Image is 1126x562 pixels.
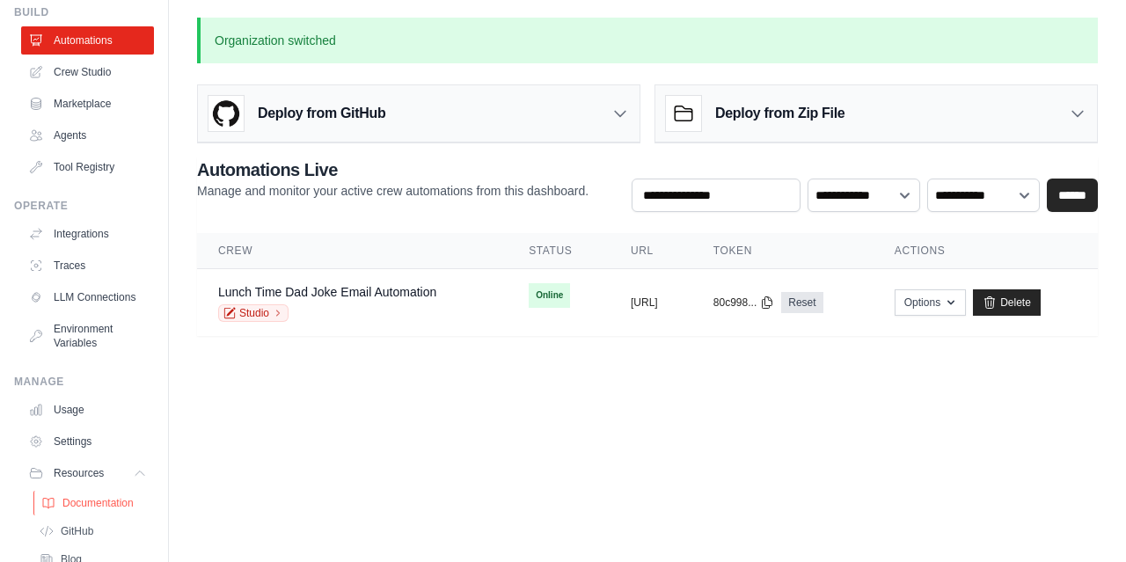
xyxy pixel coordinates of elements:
[692,233,874,269] th: Token
[208,96,244,131] img: GitHub Logo
[197,18,1098,63] p: Organization switched
[21,315,154,357] a: Environment Variables
[218,304,289,322] a: Studio
[21,220,154,248] a: Integrations
[713,296,774,310] button: 80c998...
[218,285,436,299] a: Lunch Time Dad Joke Email Automation
[21,58,154,86] a: Crew Studio
[973,289,1041,316] a: Delete
[21,153,154,181] a: Tool Registry
[197,233,508,269] th: Crew
[54,466,104,480] span: Resources
[21,121,154,150] a: Agents
[61,524,93,538] span: GitHub
[895,289,966,316] button: Options
[32,519,154,544] a: GitHub
[21,90,154,118] a: Marketplace
[197,157,589,182] h2: Automations Live
[715,103,844,124] h3: Deploy from Zip File
[21,396,154,424] a: Usage
[62,496,134,510] span: Documentation
[21,283,154,311] a: LLM Connections
[610,233,692,269] th: URL
[14,199,154,213] div: Operate
[21,427,154,456] a: Settings
[508,233,610,269] th: Status
[14,5,154,19] div: Build
[14,375,154,389] div: Manage
[197,182,589,200] p: Manage and monitor your active crew automations from this dashboard.
[874,233,1098,269] th: Actions
[529,283,570,308] span: Online
[258,103,385,124] h3: Deploy from GitHub
[21,252,154,280] a: Traces
[33,491,156,515] a: Documentation
[781,292,823,313] a: Reset
[21,459,154,487] button: Resources
[21,26,154,55] a: Automations
[1038,478,1126,562] iframe: Chat Widget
